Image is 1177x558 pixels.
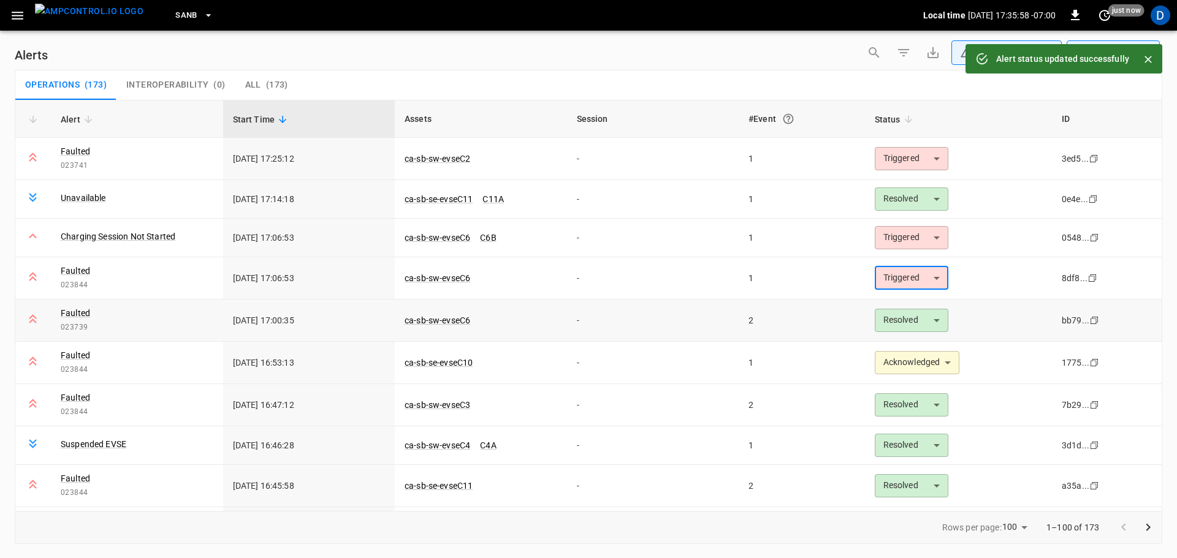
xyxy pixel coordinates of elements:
[480,233,496,243] a: C6B
[1088,152,1100,165] div: copy
[405,315,470,325] a: ca-sb-sw-evseC6
[61,307,90,319] a: Faulted
[942,521,1002,533] p: Rows per page:
[405,400,470,410] a: ca-sb-sw-evseC3
[61,487,213,499] span: 023844
[875,187,948,211] div: Resolved
[405,233,470,243] a: ca-sb-sw-evseC6
[567,257,739,300] td: -
[61,192,106,204] a: Unavailable
[25,80,80,91] span: Operations
[1089,439,1101,452] div: copy
[1139,50,1157,69] button: Close
[1087,271,1099,285] div: copy
[567,219,739,257] td: -
[1002,518,1032,536] div: 100
[1089,398,1101,412] div: copy
[61,230,175,243] a: Charging Session Not Started
[266,80,288,91] span: ( 173 )
[875,434,948,457] div: Resolved
[233,112,291,127] span: Start Time
[61,112,96,127] span: Alert
[923,9,966,21] p: Local time
[1062,356,1089,369] div: 1775...
[395,100,567,138] th: Assets
[739,384,865,426] td: 2
[61,406,213,418] span: 023844
[405,481,473,491] a: ca-sb-se-evseC11
[223,180,395,219] td: [DATE] 17:14:18
[1089,41,1160,64] div: Last 24 hrs
[15,45,48,65] h6: Alerts
[61,349,90,361] a: Faulted
[875,112,916,127] span: Status
[61,391,90,404] a: Faulted
[61,145,90,157] a: Faulted
[61,364,213,376] span: 023844
[567,426,739,465] td: -
[739,507,865,549] td: 2
[739,180,865,219] td: 1
[739,300,865,342] td: 2
[405,194,473,204] a: ca-sb-se-evseC11
[1136,515,1160,540] button: Go to next page
[61,160,213,172] span: 023741
[1062,314,1089,326] div: bb79...
[223,300,395,342] td: [DATE] 17:00:35
[1108,4,1145,17] span: just now
[1062,399,1089,411] div: 7b29...
[1087,192,1100,206] div: copy
[739,342,865,384] td: 1
[739,426,865,465] td: 1
[567,507,739,549] td: -
[223,507,395,549] td: [DATE] 16:45:00
[1062,153,1089,165] div: 3ed5...
[223,465,395,507] td: [DATE] 16:45:58
[1062,272,1087,284] div: 8df8...
[875,474,948,497] div: Resolved
[61,438,126,450] a: Suspended EVSE
[1089,356,1101,369] div: copy
[1052,100,1162,138] th: ID
[739,257,865,300] td: 1
[175,9,197,23] span: SanB
[1046,521,1099,533] p: 1–100 of 173
[126,80,208,91] span: Interoperability
[85,80,107,91] span: ( 173 )
[567,100,739,138] th: Session
[170,4,218,28] button: SanB
[1089,314,1101,327] div: copy
[567,300,739,342] td: -
[1089,479,1101,492] div: copy
[1089,231,1101,244] div: copy
[1062,480,1089,492] div: a35a...
[875,351,960,374] div: Acknowledged
[405,440,470,450] a: ca-sb-sw-evseC4
[223,426,395,465] td: [DATE] 16:46:28
[405,273,470,283] a: ca-sb-sw-evseC6
[223,138,395,180] td: [DATE] 17:25:12
[223,342,395,384] td: [DATE] 16:53:13
[61,279,213,292] span: 023844
[875,226,948,249] div: Triggered
[739,465,865,507] td: 2
[748,108,855,130] div: #Event
[567,384,739,426] td: -
[213,80,225,91] span: ( 0 )
[223,257,395,300] td: [DATE] 17:06:53
[223,384,395,426] td: [DATE] 16:47:12
[1062,232,1089,244] div: 0548...
[996,48,1129,70] div: Alert status updated successfully
[1062,439,1089,451] div: 3d1d...
[875,309,948,332] div: Resolved
[61,322,213,334] span: 023739
[567,465,739,507] td: -
[567,138,739,180] td: -
[35,4,143,19] img: ampcontrol.io logo
[567,342,739,384] td: -
[61,472,90,484] a: Faulted
[875,147,948,170] div: Triggered
[482,194,504,204] a: C11A
[777,108,799,130] button: An event is a single occurrence of an issue. An alert groups related events for the same asset, m...
[1095,6,1114,25] button: set refresh interval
